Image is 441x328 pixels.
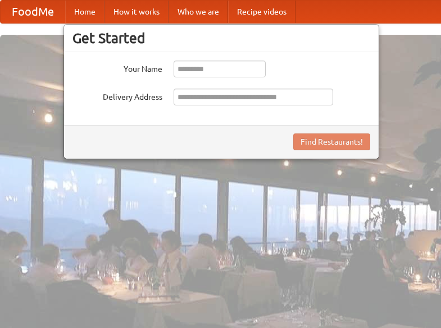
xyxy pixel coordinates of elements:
[72,89,162,103] label: Delivery Address
[65,1,104,23] a: Home
[228,1,295,23] a: Recipe videos
[72,30,370,47] h3: Get Started
[293,133,370,150] button: Find Restaurants!
[72,61,162,75] label: Your Name
[104,1,169,23] a: How it works
[1,1,65,23] a: FoodMe
[169,1,228,23] a: Who we are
